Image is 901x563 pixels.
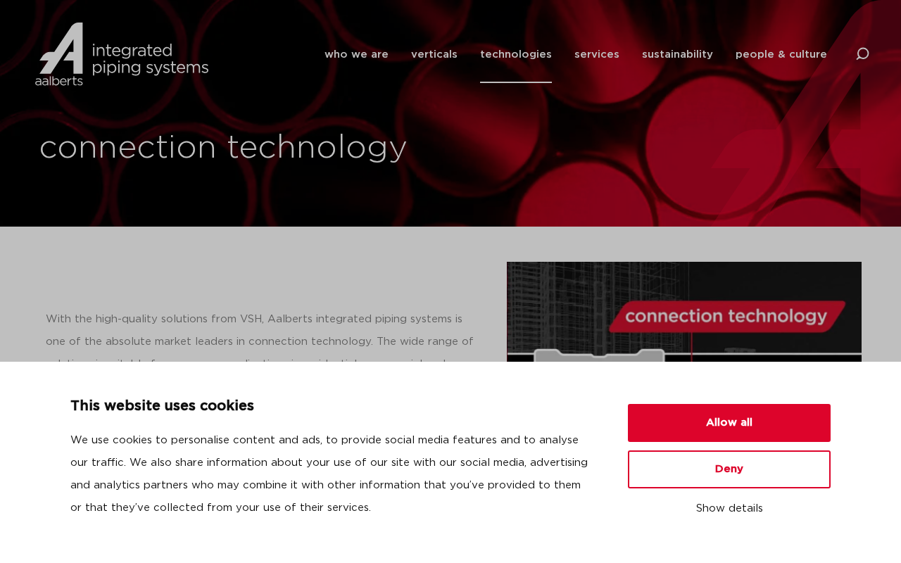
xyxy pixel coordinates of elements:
[325,26,827,83] nav: Menu
[70,429,594,519] p: We use cookies to personalise content and ads, to provide social media features and to analyse ou...
[574,26,619,83] a: services
[736,26,827,83] a: people & culture
[628,404,831,442] button: Allow all
[642,26,713,83] a: sustainability
[480,26,552,83] a: technologies
[70,396,594,418] p: This website uses cookies
[628,450,831,488] button: Deny
[325,26,389,83] a: who we are
[39,126,443,171] h1: connection technology
[46,308,479,398] p: With the high-quality solutions from VSH, Aalberts integrated piping systems is one of the absolu...
[628,497,831,521] button: Show details
[411,26,458,83] a: verticals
